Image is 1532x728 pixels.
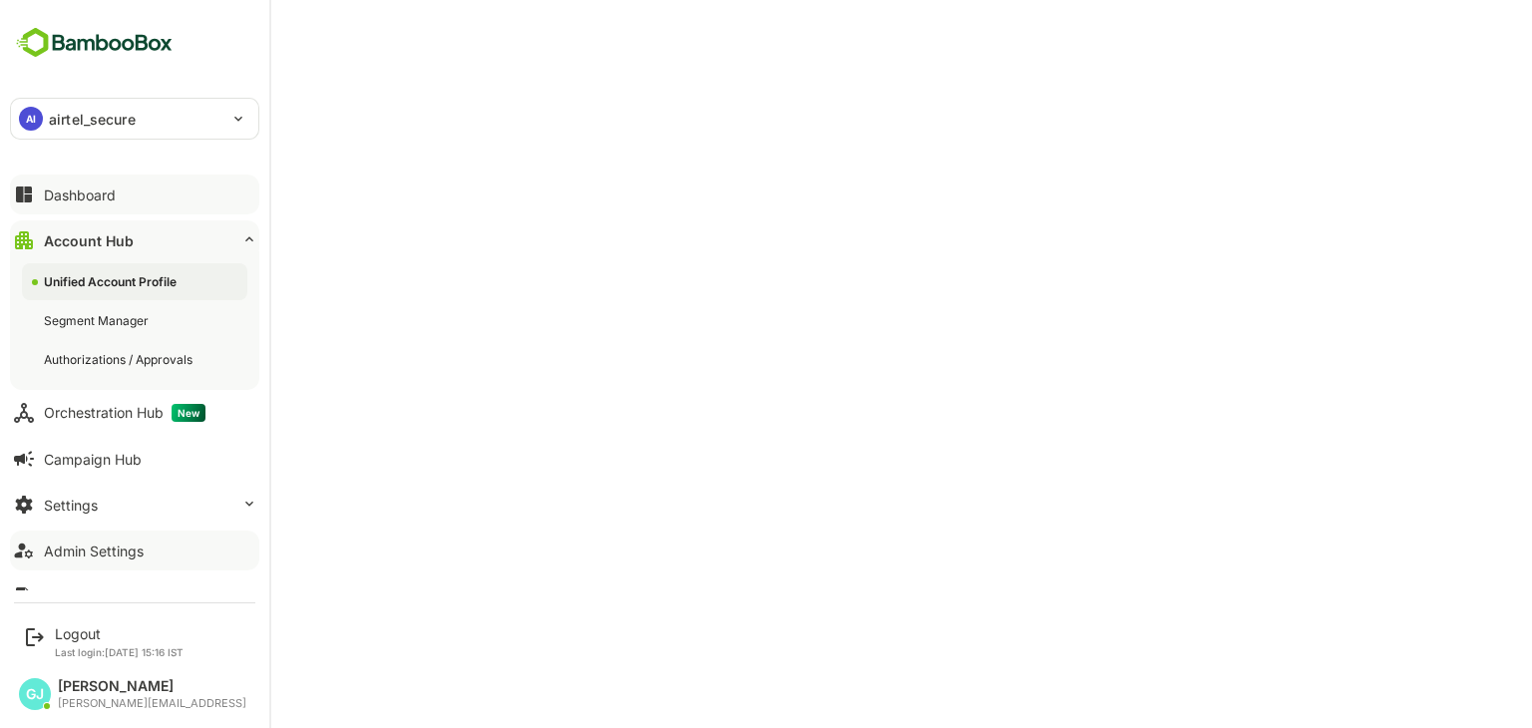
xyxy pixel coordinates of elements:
[19,678,51,710] div: GJ
[10,576,259,616] button: Internal Pages
[44,451,142,468] div: Campaign Hub
[44,588,138,605] div: Internal Pages
[44,273,181,290] div: Unified Account Profile
[44,312,153,329] div: Segment Manager
[58,678,246,695] div: [PERSON_NAME]
[44,186,116,203] div: Dashboard
[10,485,259,525] button: Settings
[10,531,259,570] button: Admin Settings
[19,107,43,131] div: AI
[44,543,144,559] div: Admin Settings
[10,220,259,260] button: Account Hub
[49,109,136,130] p: airtel_secure
[44,404,205,422] div: Orchestration Hub
[44,232,134,249] div: Account Hub
[11,99,258,139] div: AIairtel_secure
[10,24,179,62] img: BambooboxFullLogoMark.5f36c76dfaba33ec1ec1367b70bb1252.svg
[44,351,196,368] div: Authorizations / Approvals
[10,393,259,433] button: Orchestration HubNew
[55,625,184,642] div: Logout
[44,497,98,514] div: Settings
[58,697,246,710] div: [PERSON_NAME][EMAIL_ADDRESS]
[172,404,205,422] span: New
[10,175,259,214] button: Dashboard
[55,646,184,658] p: Last login: [DATE] 15:16 IST
[10,439,259,479] button: Campaign Hub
